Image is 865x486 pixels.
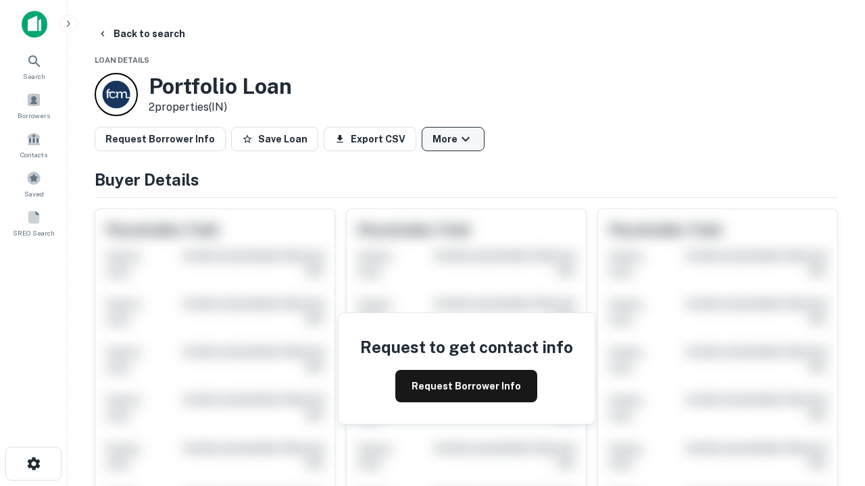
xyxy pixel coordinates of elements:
[4,126,64,163] a: Contacts
[22,11,47,38] img: capitalize-icon.png
[797,378,865,443] iframe: Chat Widget
[18,110,50,121] span: Borrowers
[149,99,292,115] p: 2 properties (IN)
[422,127,485,151] button: More
[360,335,573,359] h4: Request to get contact info
[13,227,55,238] span: SREO Search
[92,22,191,46] button: Back to search
[149,74,292,99] h3: Portfolio Loan
[95,56,149,64] span: Loan Details
[24,188,44,199] span: Saved
[324,127,416,151] button: Export CSV
[4,165,64,202] a: Saved
[231,127,318,151] button: Save Loan
[4,205,64,241] a: SREO Search
[4,87,64,124] a: Borrowers
[95,167,838,192] h4: Buyer Details
[395,370,537,402] button: Request Borrower Info
[4,48,64,84] a: Search
[23,71,45,82] span: Search
[20,149,47,160] span: Contacts
[95,127,226,151] button: Request Borrower Info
